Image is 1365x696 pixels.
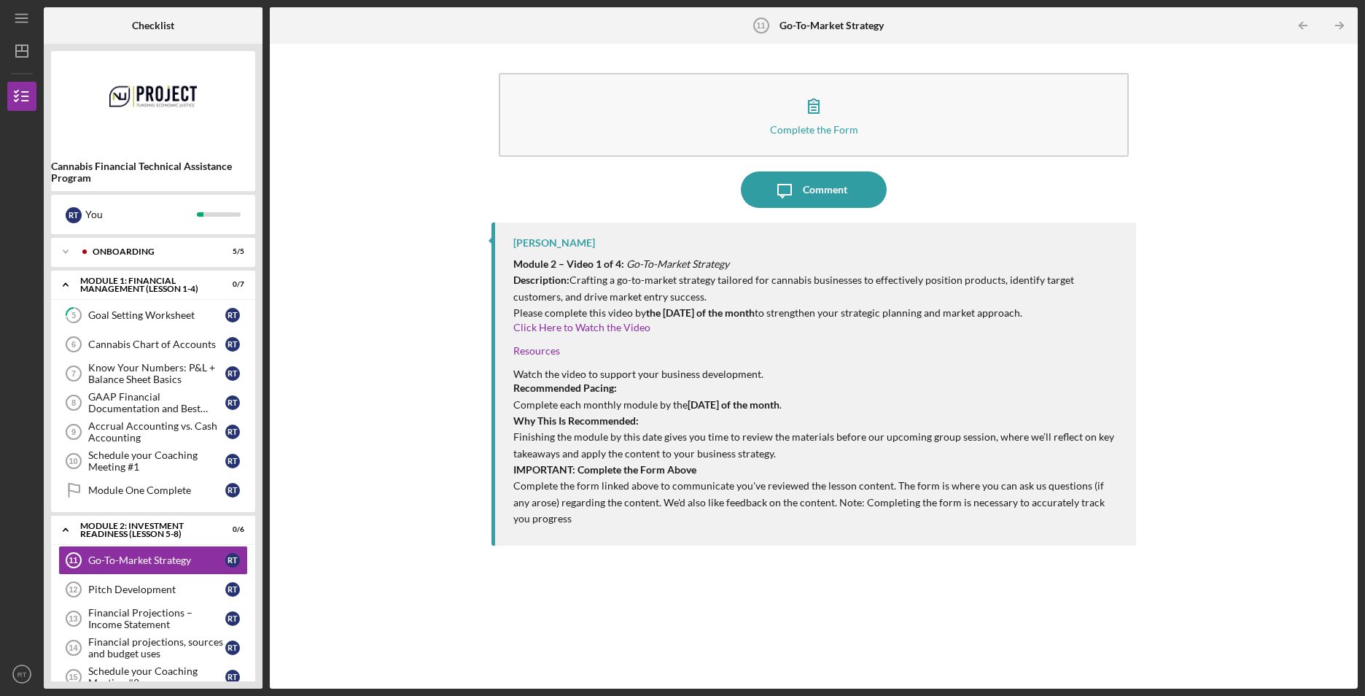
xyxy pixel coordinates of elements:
[513,382,617,394] strong: Recommended Pacing:
[58,388,248,417] a: 8GAAP Financial Documentation and Best PracticesRT
[58,604,248,633] a: 13Financial Projections – Income StatementRT
[17,670,27,678] text: RT
[85,202,197,227] div: You
[88,665,225,689] div: Schedule your Coaching Meeting #2
[71,369,76,378] tspan: 7
[69,614,77,623] tspan: 13
[66,207,82,223] div: R T
[513,414,639,427] strong: Why This Is Recommended:
[71,311,76,320] tspan: 5
[58,662,248,692] a: 15Schedule your Coaching Meeting #2RT
[71,340,76,349] tspan: 6
[80,522,208,538] div: Module 2: Investment Readiness (Lesson 5-8)
[225,395,240,410] div: R T
[225,483,240,498] div: R T
[646,306,755,319] strong: the [DATE] of the month
[93,247,208,256] div: Onboarding
[58,633,248,662] a: 14Financial projections, sources and budget usesRT
[513,413,1121,462] p: Finishing the module by this date gives you time to review the materials before our upcoming grou...
[132,20,174,31] b: Checklist
[225,366,240,381] div: R T
[58,330,248,359] a: 6Cannabis Chart of AccountsRT
[88,636,225,660] div: Financial projections, sources and budget uses
[225,337,240,352] div: R T
[803,171,847,208] div: Comment
[513,256,1121,322] p: Crafting a go-to-market strategy tailored for cannabis businesses to effectively position product...
[58,546,248,575] a: 11Go-To-Market StrategyRT
[88,391,225,414] div: GAAP Financial Documentation and Best Practices
[779,20,884,31] b: Go-To-Market Strategy
[741,171,887,208] button: Comment
[58,359,248,388] a: 7Know Your Numbers: P&L + Balance Sheet BasicsRT
[69,643,78,652] tspan: 14
[71,428,76,436] tspan: 9
[225,670,240,684] div: R T
[688,398,779,411] strong: [DATE] of the month
[770,124,858,135] div: Complete the Form
[513,258,624,270] strong: Module 2 – Video 1 of 4:
[626,258,729,270] em: Go-To-Market Strategy
[58,301,248,330] a: 5Goal Setting WorksheetRT
[499,73,1128,157] button: Complete the Form
[80,277,208,293] div: Module 1: Financial Management (Lesson 1-4)
[757,21,766,30] tspan: 11
[58,476,248,505] a: Module One CompleteRT
[69,585,77,594] tspan: 12
[58,446,248,476] a: 10Schedule your Coaching Meeting #1RT
[225,308,240,322] div: R T
[88,554,225,566] div: Go-To-Market Strategy
[88,607,225,630] div: Financial Projections – Income Statement
[225,425,240,439] div: R T
[88,339,225,350] div: Cannabis Chart of Accounts
[225,582,240,597] div: R T
[225,611,240,626] div: R T
[218,525,244,534] div: 0 / 6
[225,454,240,468] div: R T
[513,368,1121,380] div: Watch the video to support your business development.
[225,553,240,568] div: R T
[7,660,36,689] button: RT
[513,344,560,357] a: Resources
[69,673,77,681] tspan: 15
[88,484,225,496] div: Module One Complete
[88,584,225,595] div: Pitch Development
[513,321,650,333] a: Click Here to Watch the Video
[513,274,569,286] strong: Description:
[88,420,225,444] div: Accrual Accounting vs. Cash Accounting
[58,417,248,446] a: 9Accrual Accounting vs. Cash AccountingRT
[88,309,225,321] div: Goal Setting Worksheet
[218,280,244,289] div: 0 / 7
[58,575,248,604] a: 12Pitch DevelopmentRT
[71,398,76,407] tspan: 8
[218,247,244,256] div: 5 / 5
[69,556,77,565] tspan: 11
[69,457,77,465] tspan: 10
[88,449,225,473] div: Schedule your Coaching Meeting #1
[51,161,255,184] b: Cannabis Financial Technical Assistance Program
[88,362,225,385] div: Know Your Numbers: P&L + Balance Sheet Basics
[225,641,240,655] div: R T
[513,462,1121,527] p: Complete the form linked above to communicate you've reviewed the lesson content. The form is whe...
[513,237,595,249] div: [PERSON_NAME]
[513,380,1121,413] p: Complete each monthly module by the .
[51,58,255,146] img: Product logo
[513,463,696,476] strong: IMPORTANT: Complete the Form Above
